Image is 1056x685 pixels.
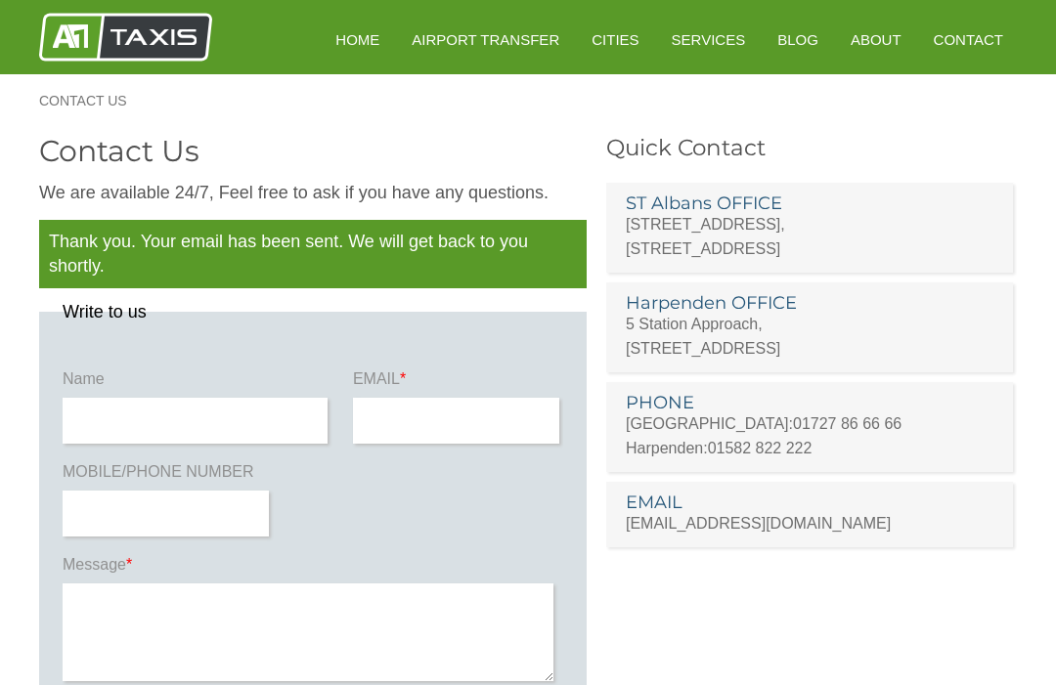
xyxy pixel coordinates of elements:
[578,16,652,64] a: Cities
[63,461,273,491] label: MOBILE/PHONE NUMBER
[606,137,1017,159] h3: Quick Contact
[920,16,1017,64] a: Contact
[63,554,563,583] label: Message
[626,493,993,511] h3: EMAIL
[322,16,393,64] a: HOME
[626,312,993,361] p: 5 Station Approach, [STREET_ADDRESS]
[708,440,813,456] a: 01582 822 222
[353,368,563,398] label: EMAIL
[626,194,993,212] h3: ST Albans OFFICE
[626,411,993,436] p: [GEOGRAPHIC_DATA]:
[39,181,587,205] p: We are available 24/7, Feel free to ask if you have any questions.
[39,137,587,166] h2: Contact Us
[398,16,573,64] a: Airport Transfer
[626,515,891,532] a: [EMAIL_ADDRESS][DOMAIN_NAME]
[626,294,993,312] h3: Harpenden OFFICE
[658,16,760,64] a: Services
[626,394,993,411] h3: PHONE
[793,415,902,432] a: 01727 86 66 66
[39,220,587,288] p: Thank you. Your email has been sent. We will get back to you shortly.
[39,94,147,107] a: Contact Us
[837,16,915,64] a: About
[63,368,332,398] label: Name
[63,303,147,321] legend: Write to us
[626,212,993,261] p: [STREET_ADDRESS], [STREET_ADDRESS]
[764,16,832,64] a: Blog
[39,13,212,62] img: A1 Taxis
[626,436,993,460] p: Harpenden:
